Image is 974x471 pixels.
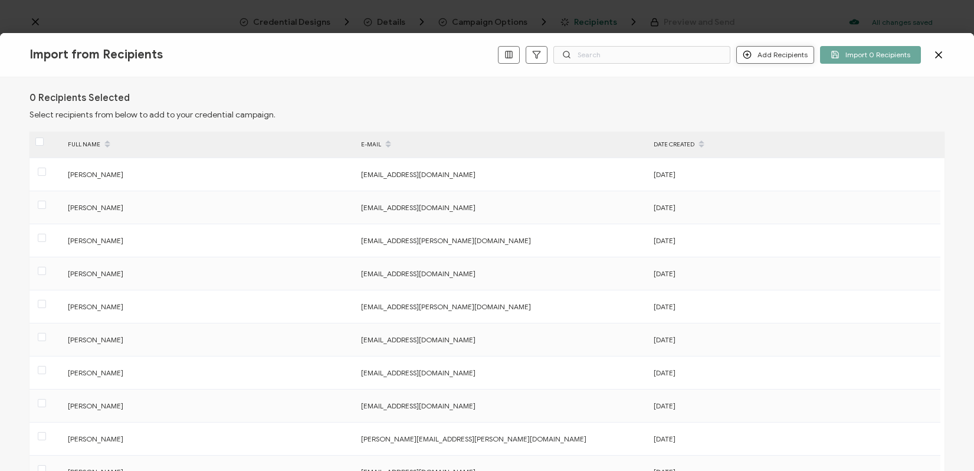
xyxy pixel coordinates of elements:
span: [DATE] [654,335,675,344]
span: [DATE] [654,170,675,179]
input: Search [553,46,730,64]
span: [PERSON_NAME] [68,302,123,311]
span: Import from Recipients [29,47,163,62]
div: DATE CREATED [648,135,940,155]
span: [EMAIL_ADDRESS][DOMAIN_NAME] [361,203,475,212]
span: [PERSON_NAME] [68,170,123,179]
button: Import 0 Recipients [820,46,921,64]
button: Add Recipients [736,46,814,64]
span: [PERSON_NAME] [68,203,123,212]
div: FULL NAME [62,135,355,155]
span: [EMAIL_ADDRESS][PERSON_NAME][DOMAIN_NAME] [361,236,531,245]
span: [EMAIL_ADDRESS][DOMAIN_NAME] [361,368,475,377]
span: [EMAIL_ADDRESS][DOMAIN_NAME] [361,269,475,278]
span: [PERSON_NAME][EMAIL_ADDRESS][PERSON_NAME][DOMAIN_NAME] [361,434,586,443]
span: [PERSON_NAME] [68,269,123,278]
span: [PERSON_NAME] [68,236,123,245]
span: [DATE] [654,203,675,212]
div: E-MAIL [355,135,648,155]
h1: 0 Recipients Selected [29,92,130,104]
span: [PERSON_NAME] [68,401,123,410]
span: [EMAIL_ADDRESS][DOMAIN_NAME] [361,335,475,344]
span: [DATE] [654,434,675,443]
span: [DATE] [654,368,675,377]
span: [DATE] [654,401,675,410]
span: [EMAIL_ADDRESS][DOMAIN_NAME] [361,170,475,179]
iframe: Chat Widget [772,338,974,471]
span: [EMAIL_ADDRESS][DOMAIN_NAME] [361,401,475,410]
span: [PERSON_NAME] [68,368,123,377]
span: [EMAIL_ADDRESS][PERSON_NAME][DOMAIN_NAME] [361,302,531,311]
span: [DATE] [654,236,675,245]
span: [DATE] [654,302,675,311]
span: [PERSON_NAME] [68,434,123,443]
span: [PERSON_NAME] [68,335,123,344]
span: Select recipients from below to add to your credential campaign. [29,110,276,120]
span: [DATE] [654,269,675,278]
span: Import 0 Recipients [831,50,910,59]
